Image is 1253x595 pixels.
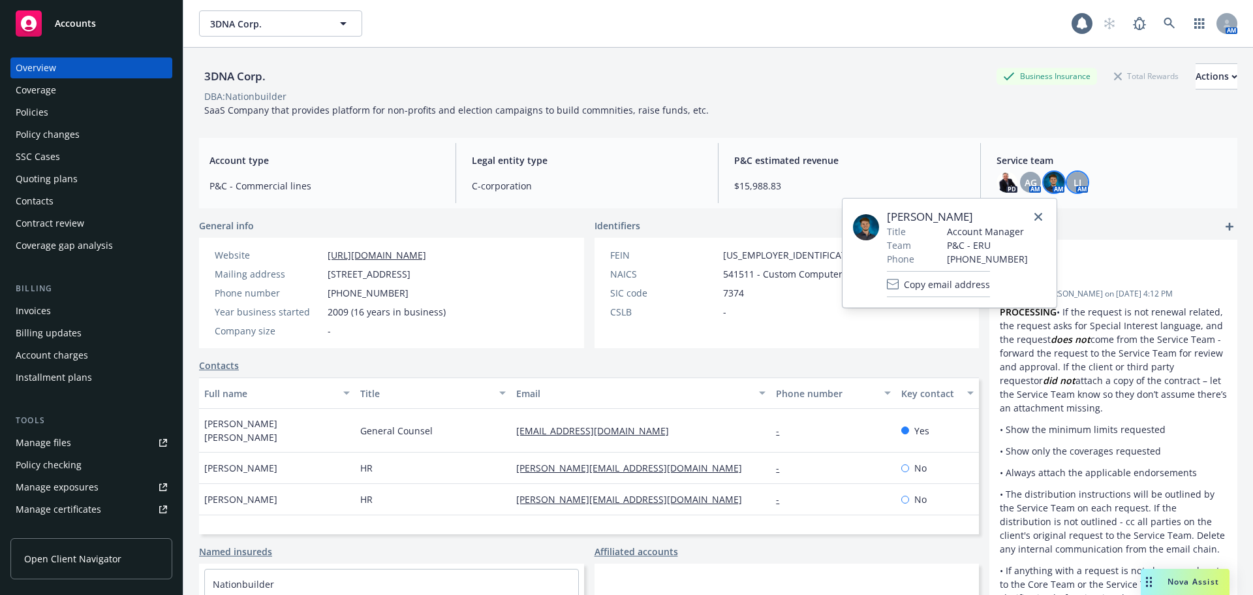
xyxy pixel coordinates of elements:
a: [PERSON_NAME][EMAIL_ADDRESS][DOMAIN_NAME] [516,493,752,506]
span: [PERSON_NAME] [204,461,277,475]
a: Switch app [1186,10,1213,37]
div: Policy changes [16,124,80,145]
button: 3DNA Corp. [199,10,362,37]
div: NAICS [610,267,718,281]
div: Business Insurance [997,68,1097,84]
div: Policies [16,102,48,123]
div: Mailing address [215,267,322,281]
span: C-corporation [472,179,702,193]
a: Manage certificates [10,499,172,520]
div: Billing [10,282,172,295]
div: Company size [215,324,322,338]
a: Manage exposures [10,477,172,498]
span: - [328,324,331,338]
button: Email [511,378,771,409]
a: Nationbuilder [213,578,274,590]
a: - [776,493,790,506]
span: No [914,492,927,506]
div: CSLB [610,305,718,319]
button: Full name [199,378,355,409]
strong: PROCESSING [1000,306,1057,318]
span: [PHONE_NUMBER] [947,252,1028,266]
a: Contacts [199,359,239,372]
a: Policy checking [10,455,172,475]
div: Year business started [215,305,322,319]
div: Tools [10,414,172,427]
a: SSC Cases [10,146,172,167]
span: P&C - Commercial lines [209,179,440,193]
span: [PHONE_NUMBER] [328,286,409,300]
span: General Counsel [360,424,433,438]
div: Manage files [16,432,71,453]
button: Key contact [896,378,979,409]
p: • Always attach the applicable endorsements [1000,466,1227,479]
div: Email [516,387,751,400]
a: Installment plans [10,367,172,388]
span: 2009 (16 years in business) [328,305,446,319]
a: Contacts [10,191,172,212]
span: $15,988.83 [734,179,965,193]
div: Policy checking [16,455,82,475]
div: Website [215,248,322,262]
a: Accounts [10,5,172,42]
span: 541511 - Custom Computer Programming Services [723,267,943,281]
div: SSC Cases [16,146,60,167]
a: - [776,462,790,474]
a: Report a Bug [1126,10,1152,37]
div: Manage certificates [16,499,101,520]
span: Title [887,225,906,238]
span: [US_EMPLOYER_IDENTIFICATION_NUMBER] [723,248,910,262]
div: Account charges [16,345,88,366]
span: General info [199,219,254,233]
div: Contacts [16,191,54,212]
button: Copy email address [887,271,990,297]
div: Contract review [16,213,84,234]
p: • If the request is not renewal related, the request asks for Special Interest language, and the ... [1000,305,1227,415]
div: SIC code [610,286,718,300]
a: Manage claims [10,521,172,542]
span: 3DNA Corp. [210,17,323,31]
button: Title [355,378,511,409]
div: 3DNA Corp. [199,68,271,85]
a: Coverage gap analysis [10,235,172,256]
button: Nova Assist [1141,569,1230,595]
a: Contract review [10,213,172,234]
div: Manage exposures [16,477,99,498]
div: Coverage [16,80,56,101]
a: close [1030,209,1046,225]
div: Actions [1196,64,1237,89]
span: Account type [209,153,440,167]
span: Nova Assist [1168,576,1219,587]
button: Phone number [771,378,895,409]
div: Key contact [901,387,959,400]
span: AG [1025,176,1037,189]
a: [EMAIL_ADDRESS][DOMAIN_NAME] [516,425,679,437]
a: Invoices [10,300,172,321]
span: [STREET_ADDRESS] [328,267,410,281]
a: Start snowing [1096,10,1122,37]
div: Full name [204,387,335,400]
div: Invoices [16,300,51,321]
p: • The distribution instructions will be outlined by the Service Team on each request. If the dist... [1000,487,1227,556]
span: - [1000,250,1193,264]
span: [PERSON_NAME] [887,209,1028,225]
em: does not [1051,333,1091,346]
img: photo [1044,172,1064,193]
em: did not [1043,374,1075,387]
span: [PERSON_NAME] [PERSON_NAME] [204,417,350,444]
span: [PERSON_NAME] [204,492,277,506]
div: Quoting plans [16,169,78,189]
a: Account charges [10,345,172,366]
span: P&C - ERU [947,238,1028,252]
a: Affiliated accounts [595,545,678,558]
img: employee photo [853,214,879,240]
span: Team [887,238,911,252]
div: Phone number [215,286,322,300]
a: - [776,425,790,437]
a: add [1222,219,1237,234]
img: photo [997,172,1017,193]
div: DBA: Nationbuilder [204,89,286,103]
span: Legal entity type [472,153,702,167]
span: LI [1074,176,1081,189]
